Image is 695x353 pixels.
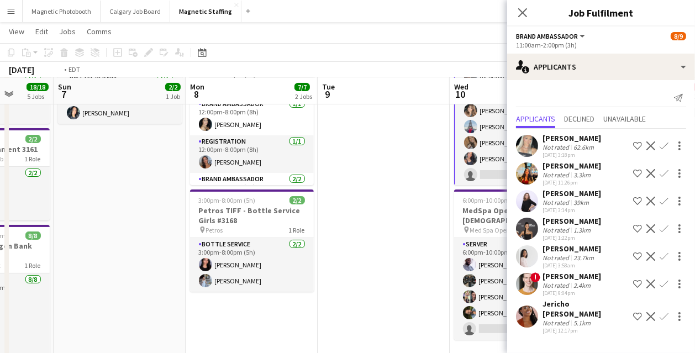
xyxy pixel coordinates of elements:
[603,115,646,123] span: Unavailable
[170,1,241,22] button: Magnetic Staffing
[101,1,170,22] button: Calgary Job Board
[35,27,48,36] span: Edit
[530,272,540,282] span: !
[543,244,601,254] div: [PERSON_NAME]
[543,262,601,269] div: [DATE] 3:58am
[543,179,601,186] div: [DATE] 11:26pm
[543,161,601,171] div: [PERSON_NAME]
[31,24,52,39] a: Edit
[543,319,571,327] div: Not rated
[543,327,629,334] div: [DATE] 12:17pm
[543,299,629,319] div: Jericho [PERSON_NAME]
[564,115,594,123] span: Declined
[516,32,587,40] button: Brand Ambassador
[9,27,24,36] span: View
[571,226,593,234] div: 1.3km
[9,64,34,75] div: [DATE]
[571,171,593,179] div: 3.3km
[516,41,686,49] div: 11:00am-2:00pm (3h)
[571,254,596,262] div: 23.7km
[571,319,593,327] div: 5.1km
[23,1,101,22] button: Magnetic Photobooth
[543,226,571,234] div: Not rated
[4,24,29,39] a: View
[87,27,112,36] span: Comms
[55,24,80,39] a: Jobs
[543,188,601,198] div: [PERSON_NAME]
[571,143,596,151] div: 62.6km
[543,271,601,281] div: [PERSON_NAME]
[543,254,571,262] div: Not rated
[507,6,695,20] h3: Job Fulfilment
[516,32,578,40] span: Brand Ambassador
[516,115,555,123] span: Applicants
[543,207,601,214] div: [DATE] 3:14pm
[507,54,695,80] div: Applicants
[543,171,571,179] div: Not rated
[543,133,601,143] div: [PERSON_NAME]
[543,234,601,241] div: [DATE] 1:22pm
[543,143,571,151] div: Not rated
[543,289,601,297] div: [DATE] 9:04pm
[543,198,571,207] div: Not rated
[543,151,601,159] div: [DATE] 3:18pm
[571,281,593,289] div: 2.4km
[671,32,686,40] span: 8/9
[543,281,571,289] div: Not rated
[571,198,591,207] div: 39km
[543,216,601,226] div: [PERSON_NAME]
[82,24,116,39] a: Comms
[69,65,80,73] div: EDT
[59,27,76,36] span: Jobs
